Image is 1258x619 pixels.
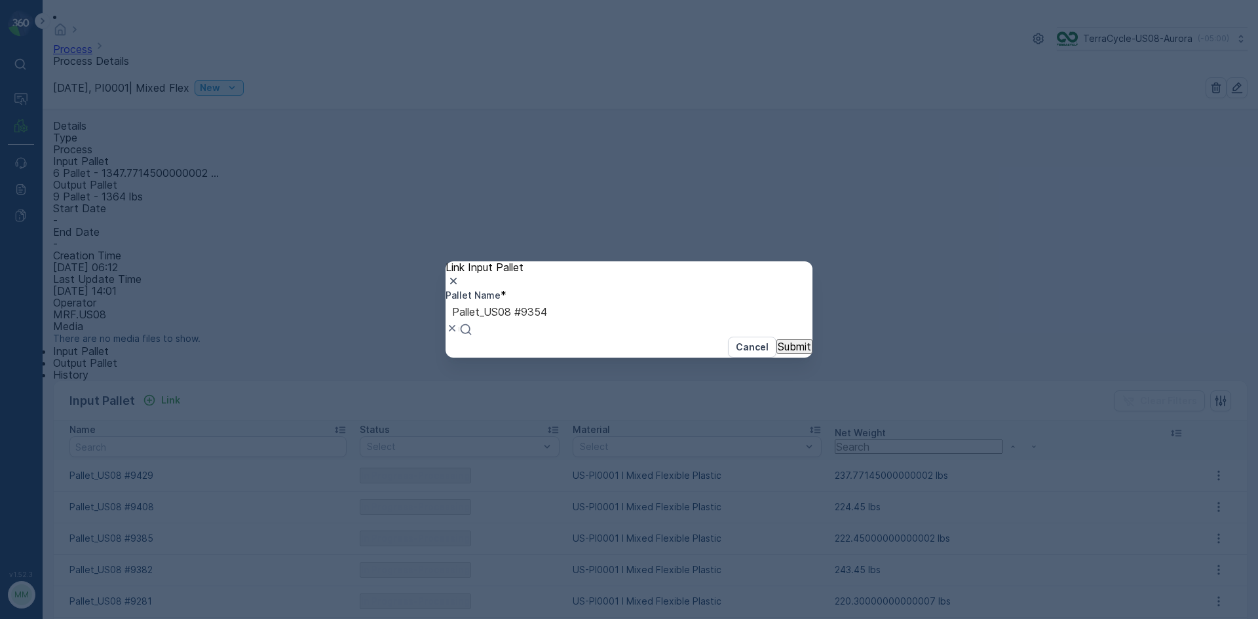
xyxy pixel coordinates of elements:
[446,261,812,273] p: Link Input Pallet
[776,339,812,354] button: Submit
[728,337,776,358] button: Cancel
[778,341,811,352] p: Submit
[446,290,501,301] label: Pallet Name
[736,341,769,354] p: Cancel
